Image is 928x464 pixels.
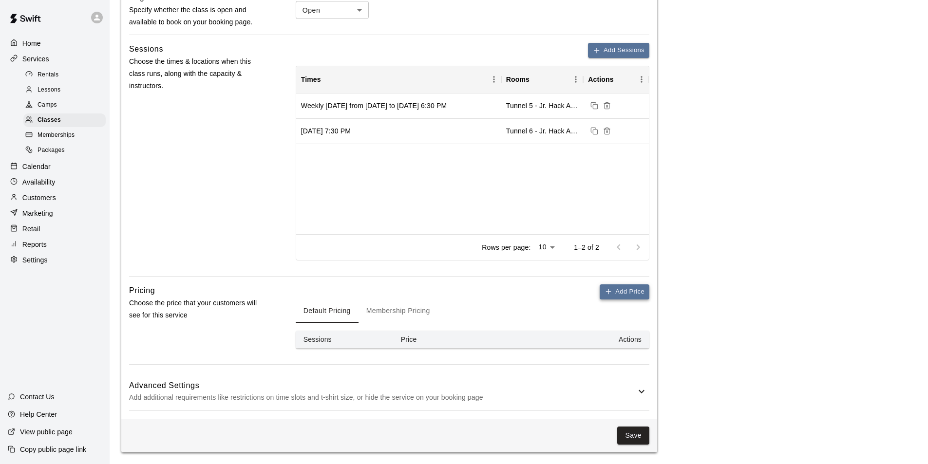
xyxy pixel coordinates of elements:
[129,372,649,411] div: Advanced SettingsAdd additional requirements like restrictions on time slots and t-shirt size, or...
[8,222,102,236] a: Retail
[23,144,106,157] div: Packages
[530,73,543,86] button: Sort
[588,99,601,112] button: Duplicate sessions
[301,66,321,93] div: Times
[129,297,265,321] p: Choose the price that your customers will see for this service
[38,130,75,140] span: Memberships
[487,72,501,87] button: Menu
[296,1,369,19] div: Open
[23,129,106,142] div: Memberships
[296,66,501,93] div: Times
[588,125,601,137] button: Duplicate sessions
[506,101,578,111] div: Tunnel 5 - Jr. Hack Attack
[23,113,106,127] div: Classes
[38,146,65,155] span: Packages
[8,253,102,267] a: Settings
[20,409,57,419] p: Help Center
[20,445,86,454] p: Copy public page link
[23,98,106,112] div: Camps
[506,126,578,136] div: Tunnel 6 - Jr. Hack Attack
[600,284,649,299] button: Add Price
[501,66,583,93] div: Rooms
[574,242,599,252] p: 1–2 of 2
[22,240,47,249] p: Reports
[8,206,102,221] a: Marketing
[22,208,53,218] p: Marketing
[22,193,56,203] p: Customers
[22,224,40,234] p: Retail
[23,128,110,143] a: Memberships
[129,379,636,392] h6: Advanced Settings
[506,66,530,93] div: Rooms
[23,98,110,113] a: Camps
[20,427,73,437] p: View public page
[296,331,393,349] th: Sessions
[129,43,163,56] h6: Sessions
[8,52,102,66] a: Services
[588,66,613,93] div: Actions
[296,299,359,323] button: Default Pricing
[38,115,61,125] span: Classes
[568,72,583,87] button: Menu
[23,68,106,82] div: Rentals
[601,127,613,134] span: Delete sessions
[129,391,636,404] p: Add additional requirements like restrictions on time slots and t-shirt size, or hide the service...
[601,101,613,109] span: Delete sessions
[129,4,265,28] p: Specify whether the class is open and available to book on your booking page.
[8,175,102,189] a: Availability
[8,159,102,174] a: Calendar
[301,101,447,111] div: Weekly on Tuesday from 9/2/2025 to 9/30/2025 at 6:30 PM
[23,83,106,97] div: Lessons
[23,67,110,82] a: Rentals
[617,427,649,445] button: Save
[8,190,102,205] a: Customers
[301,126,351,136] div: Tuesday, August 26, 2025 at 7:30 PM
[23,82,110,97] a: Lessons
[129,284,155,297] h6: Pricing
[129,56,265,93] p: Choose the times & locations when this class runs, along with the capacity & instructors.
[359,299,438,323] button: Membership Pricing
[8,237,102,252] a: Reports
[22,177,56,187] p: Availability
[583,66,649,93] div: Actions
[491,331,649,349] th: Actions
[38,85,61,95] span: Lessons
[482,242,530,252] p: Rows per page:
[20,392,55,402] p: Contact Us
[8,36,102,51] a: Home
[321,73,335,86] button: Sort
[22,255,48,265] p: Settings
[22,162,51,171] p: Calendar
[38,100,57,110] span: Camps
[588,43,649,58] button: Add Sessions
[23,113,110,128] a: Classes
[23,143,110,158] a: Packages
[22,54,49,64] p: Services
[634,72,649,87] button: Menu
[534,240,558,254] div: 10
[22,38,41,48] p: Home
[393,331,491,349] th: Price
[38,70,59,80] span: Rentals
